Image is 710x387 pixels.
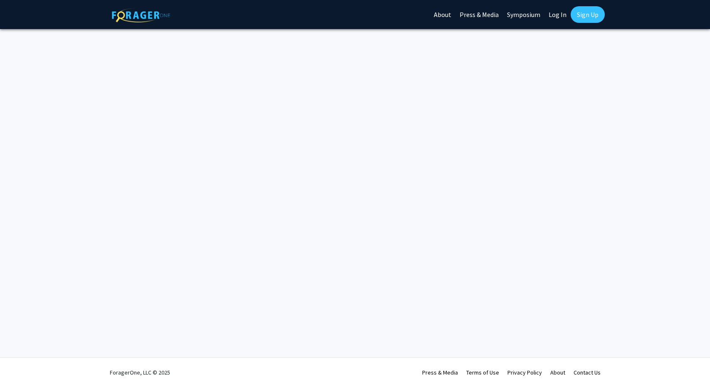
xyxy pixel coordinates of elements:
[466,369,499,376] a: Terms of Use
[574,369,601,376] a: Contact Us
[422,369,458,376] a: Press & Media
[507,369,542,376] a: Privacy Policy
[571,6,605,23] a: Sign Up
[550,369,565,376] a: About
[110,358,170,387] div: ForagerOne, LLC © 2025
[112,8,170,22] img: ForagerOne Logo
